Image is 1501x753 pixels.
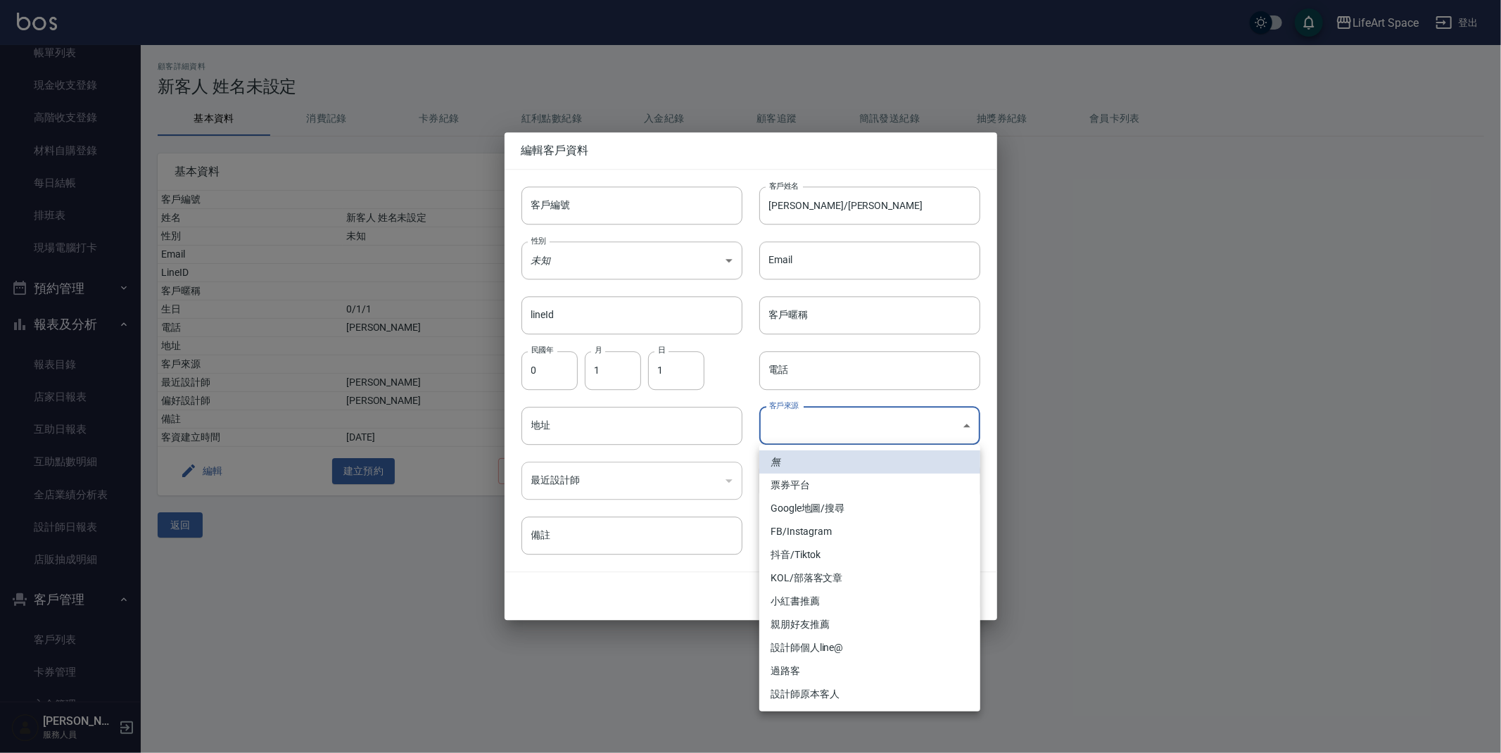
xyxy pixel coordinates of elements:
[759,659,980,683] li: 過路客
[759,543,980,567] li: 抖音/Tiktok
[759,613,980,636] li: 親朋好友推薦
[759,636,980,659] li: 設計師個人line@
[759,683,980,706] li: 設計師原本客人
[759,567,980,590] li: KOL/部落客文章
[759,474,980,497] li: 票券平台
[759,520,980,543] li: FB/Instagram
[759,590,980,613] li: 小紅書推薦
[759,497,980,520] li: Google地圖/搜尋
[771,455,780,469] em: 無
